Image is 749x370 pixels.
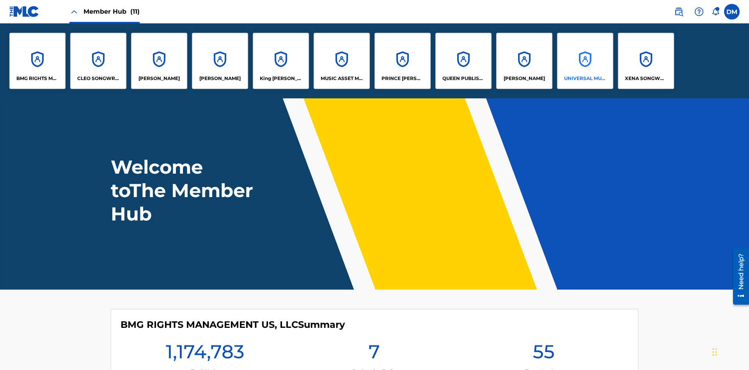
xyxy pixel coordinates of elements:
a: AccountsPRINCE [PERSON_NAME] [374,33,431,89]
a: AccountsBMG RIGHTS MANAGEMENT US, LLC [9,33,66,89]
span: (11) [130,8,140,15]
div: Help [691,4,707,20]
a: AccountsXENA SONGWRITER [618,33,674,89]
h1: 1,174,783 [166,340,244,368]
p: RONALD MCTESTERSON [504,75,545,82]
p: King McTesterson [260,75,302,82]
div: Drag [712,340,717,364]
h1: Welcome to The Member Hub [111,155,257,226]
img: MLC Logo [9,6,39,17]
iframe: Resource Center [727,245,749,309]
p: ELVIS COSTELLO [138,75,180,82]
a: Public Search [671,4,687,20]
p: BMG RIGHTS MANAGEMENT US, LLC [16,75,59,82]
p: CLEO SONGWRITER [77,75,120,82]
img: search [674,7,683,16]
h4: BMG RIGHTS MANAGEMENT US, LLC [121,319,345,331]
span: Member Hub [83,7,140,16]
p: EYAMA MCSINGER [199,75,241,82]
a: AccountsKing [PERSON_NAME] [253,33,309,89]
img: Close [69,7,79,16]
a: Accounts[PERSON_NAME] [496,33,552,89]
p: MUSIC ASSET MANAGEMENT (MAM) [321,75,363,82]
p: QUEEN PUBLISHA [442,75,485,82]
img: help [694,7,704,16]
h1: 7 [369,340,380,368]
p: UNIVERSAL MUSIC PUB GROUP [564,75,607,82]
a: Accounts[PERSON_NAME] [192,33,248,89]
a: AccountsUNIVERSAL MUSIC PUB GROUP [557,33,613,89]
iframe: Chat Widget [710,333,749,370]
a: AccountsMUSIC ASSET MANAGEMENT (MAM) [314,33,370,89]
p: XENA SONGWRITER [625,75,667,82]
a: AccountsCLEO SONGWRITER [70,33,126,89]
a: Accounts[PERSON_NAME] [131,33,187,89]
a: AccountsQUEEN PUBLISHA [435,33,492,89]
p: PRINCE MCTESTERSON [382,75,424,82]
h1: 55 [533,340,555,368]
div: Notifications [712,8,719,16]
div: User Menu [724,4,740,20]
